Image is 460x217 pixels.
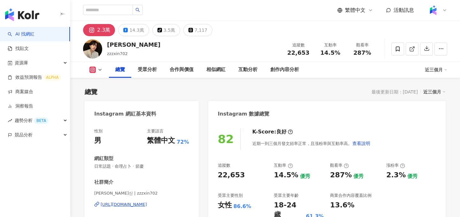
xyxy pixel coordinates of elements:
div: BETA [34,117,49,124]
div: 14.3萬 [129,26,144,35]
div: 近三個月 [423,88,446,96]
img: logo [5,8,39,21]
div: 互動率 [318,42,342,48]
div: 優秀 [407,173,418,180]
div: 追蹤數 [218,163,230,168]
div: 7,117 [195,26,207,35]
span: zzzxin702 [107,51,128,56]
button: 查看說明 [352,137,371,150]
div: 近期一到三個月發文頻率正常，且漲粉率與互動率高。 [252,137,371,150]
div: 總覽 [115,66,125,74]
img: KOL Avatar [83,39,102,59]
div: 觀看率 [330,163,349,168]
div: 22,653 [218,170,245,180]
div: 287% [330,170,352,180]
div: 受眾分析 [138,66,157,74]
div: 3.5萬 [164,26,175,35]
button: 3.5萬 [152,24,180,36]
div: [URL][DOMAIN_NAME] [101,202,147,207]
div: 主要語言 [147,128,164,134]
img: Kolr%20app%20icon%20%281%29.png [427,4,439,16]
div: 優秀 [353,173,364,180]
span: 繁體中文 [345,7,365,14]
span: 287% [353,50,371,56]
div: 82 [218,133,234,146]
div: 13.6% [330,200,354,210]
a: 洞察報告 [8,103,33,109]
div: 最後更新日期：[DATE] [372,89,418,94]
div: 86.6% [234,203,251,210]
div: 繁體中文 [147,136,175,146]
div: 網紅類型 [94,155,113,162]
div: 合作與價值 [170,66,194,74]
div: 商業合作內容覆蓋比例 [330,193,372,198]
span: 14.5% [320,50,340,56]
div: 2.3萬 [97,26,110,35]
div: 漲粉率 [386,163,405,168]
div: 觀看率 [350,42,374,48]
a: [URL][DOMAIN_NAME] [94,202,189,207]
span: 活動訊息 [394,7,414,13]
div: 14.5% [274,170,298,180]
span: 22,653 [287,49,309,56]
div: 受眾主要年齡 [274,193,299,198]
span: 資源庫 [15,56,28,70]
span: 趨勢分析 [15,113,49,128]
div: 社群簡介 [94,179,113,186]
button: 2.3萬 [83,24,115,36]
div: 男 [94,136,101,146]
div: Instagram 網紅基本資料 [94,110,156,117]
div: 總覽 [85,87,97,96]
a: searchAI 找網紅 [8,31,34,37]
div: 性別 [94,128,103,134]
span: 72% [177,139,189,146]
span: rise [8,118,12,123]
div: 互動率 [274,163,293,168]
span: 競品分析 [15,128,33,142]
div: 相似網紅 [206,66,226,74]
div: 受眾主要性別 [218,193,243,198]
div: 優秀 [300,173,310,180]
div: 良好 [276,128,287,135]
div: 近三個月 [425,65,447,75]
div: Instagram 數據總覽 [218,110,270,117]
span: 日常話題 · 命理占卜 · 節慶 [94,164,189,169]
a: 效益預測報告ALPHA [8,74,61,81]
div: 2.3% [386,170,406,180]
div: 女性 [218,200,232,210]
div: 創作內容分析 [270,66,299,74]
div: [PERSON_NAME] [107,41,160,49]
div: 追蹤數 [286,42,310,48]
span: [PERSON_NAME]신 | zzzxin702 [94,190,189,196]
div: 互動分析 [238,66,257,74]
a: 商案媒合 [8,89,33,95]
button: 7,117 [183,24,212,36]
button: 14.3萬 [118,24,149,36]
a: 找貼文 [8,45,29,52]
span: 查看說明 [352,141,370,146]
span: search [135,8,140,12]
div: K-Score : [252,128,293,135]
